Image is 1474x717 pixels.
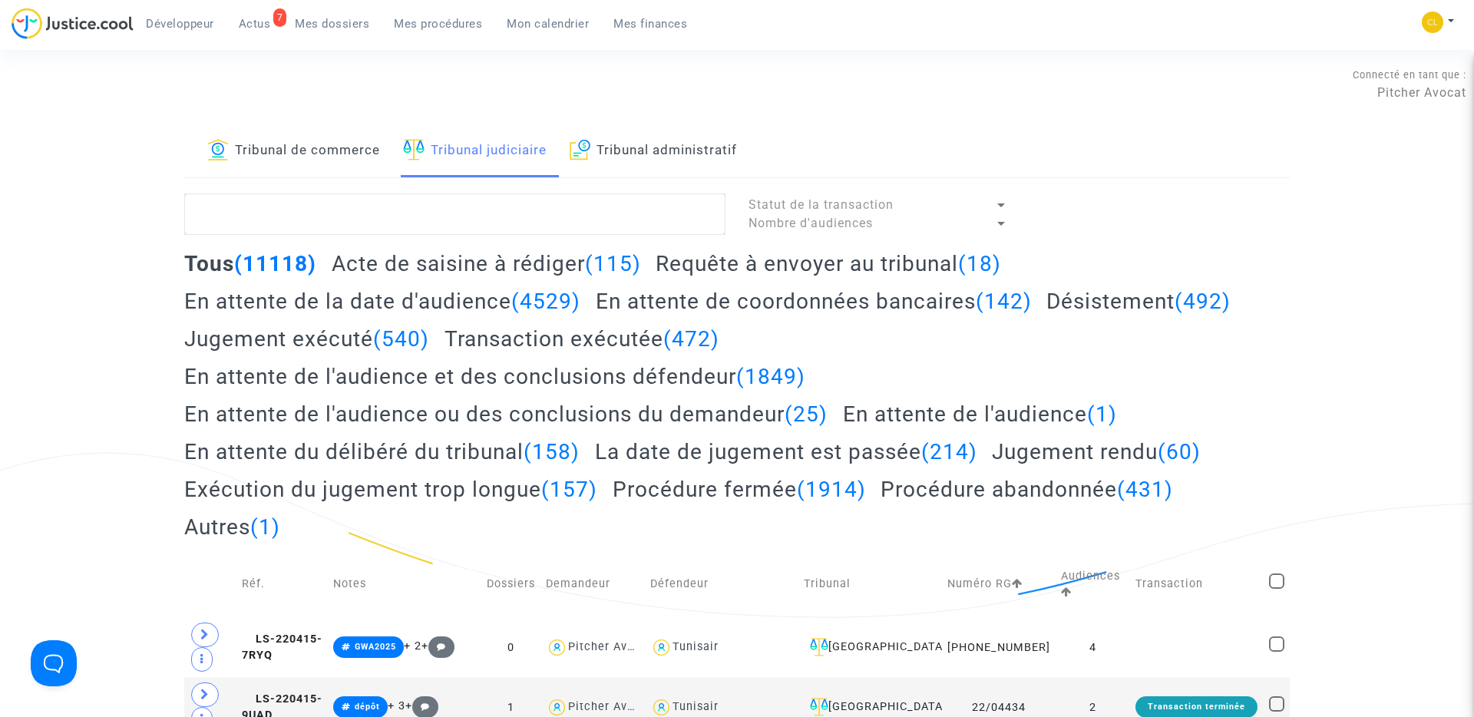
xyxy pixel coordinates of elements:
[31,640,77,686] iframe: Help Scout Beacon - Open
[785,401,828,427] span: (25)
[236,551,328,617] td: Réf.
[207,125,380,177] a: Tribunal de commerce
[404,639,421,653] span: + 2
[749,197,894,212] span: Statut de la transaction
[749,216,873,230] span: Nombre d'audiences
[226,12,283,35] a: 7Actus
[992,438,1201,465] h2: Jugement rendu
[810,698,828,716] img: icon-faciliter-sm.svg
[184,514,280,540] h2: Autres
[546,636,568,659] img: icon-user.svg
[1056,551,1130,617] td: Audiences
[810,638,828,656] img: icon-faciliter-sm.svg
[184,325,429,352] h2: Jugement exécuté
[12,8,134,39] img: jc-logo.svg
[332,250,641,277] h2: Acte de saisine à rédiger
[242,633,322,662] span: LS-220415-7RYQ
[283,12,382,35] a: Mes dossiers
[184,250,316,277] h2: Tous
[524,439,580,464] span: (158)
[1422,12,1443,33] img: f0b917ab549025eb3af43f3c4438ad5d
[405,699,438,712] span: +
[601,12,699,35] a: Mes finances
[239,17,271,31] span: Actus
[328,551,481,617] td: Notes
[481,551,540,617] td: Dossiers
[650,636,673,659] img: icon-user.svg
[804,638,936,656] div: [GEOGRAPHIC_DATA]
[403,125,547,177] a: Tribunal judiciaire
[541,477,597,502] span: (157)
[1130,551,1264,617] td: Transaction
[1056,617,1130,677] td: 4
[355,642,396,652] span: GWA2025
[570,125,737,177] a: Tribunal administratif
[656,250,1001,277] h2: Requête à envoyer au tribunal
[250,514,280,540] span: (1)
[1117,477,1173,502] span: (431)
[613,476,866,503] h2: Procédure fermée
[1046,288,1231,315] h2: Désistement
[942,617,1056,677] td: [PHONE_NUMBER]
[976,289,1032,314] span: (142)
[663,326,719,352] span: (472)
[445,325,719,352] h2: Transaction exécutée
[494,12,601,35] a: Mon calendrier
[1087,401,1117,427] span: (1)
[146,17,214,31] span: Développeur
[355,702,380,712] span: dépôt
[134,12,226,35] a: Développeur
[511,289,580,314] span: (4529)
[421,639,454,653] span: +
[881,476,1173,503] h2: Procédure abandonnée
[184,363,805,390] h2: En attente de l'audience et des conclusions défendeur
[1158,439,1201,464] span: (60)
[958,251,1001,276] span: (18)
[921,439,977,464] span: (214)
[184,476,597,503] h2: Exécution du jugement trop longue
[568,640,653,653] div: Pitcher Avocat
[1353,69,1466,81] span: Connecté en tant que :
[184,401,828,428] h2: En attente de l'audience ou des conclusions du demandeur
[234,251,316,276] span: (11118)
[645,551,798,617] td: Défendeur
[798,551,941,617] td: Tribunal
[295,17,369,31] span: Mes dossiers
[1175,289,1231,314] span: (492)
[184,438,580,465] h2: En attente du délibéré du tribunal
[673,700,719,713] div: Tunisair
[507,17,589,31] span: Mon calendrier
[373,326,429,352] span: (540)
[585,251,641,276] span: (115)
[481,617,540,677] td: 0
[736,364,805,389] span: (1849)
[403,139,425,160] img: icon-faciliter-sm.svg
[388,699,405,712] span: + 3
[942,551,1056,617] td: Numéro RG
[843,401,1117,428] h2: En attente de l'audience
[184,288,580,315] h2: En attente de la date d'audience
[613,17,687,31] span: Mes finances
[568,700,653,713] div: Pitcher Avocat
[596,288,1032,315] h2: En attente de coordonnées bancaires
[394,17,482,31] span: Mes procédures
[382,12,494,35] a: Mes procédures
[570,139,590,160] img: icon-archive.svg
[273,8,287,27] div: 7
[207,139,229,160] img: icon-banque.svg
[595,438,977,465] h2: La date de jugement est passée
[540,551,645,617] td: Demandeur
[797,477,866,502] span: (1914)
[673,640,719,653] div: Tunisair
[804,698,936,716] div: [GEOGRAPHIC_DATA]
